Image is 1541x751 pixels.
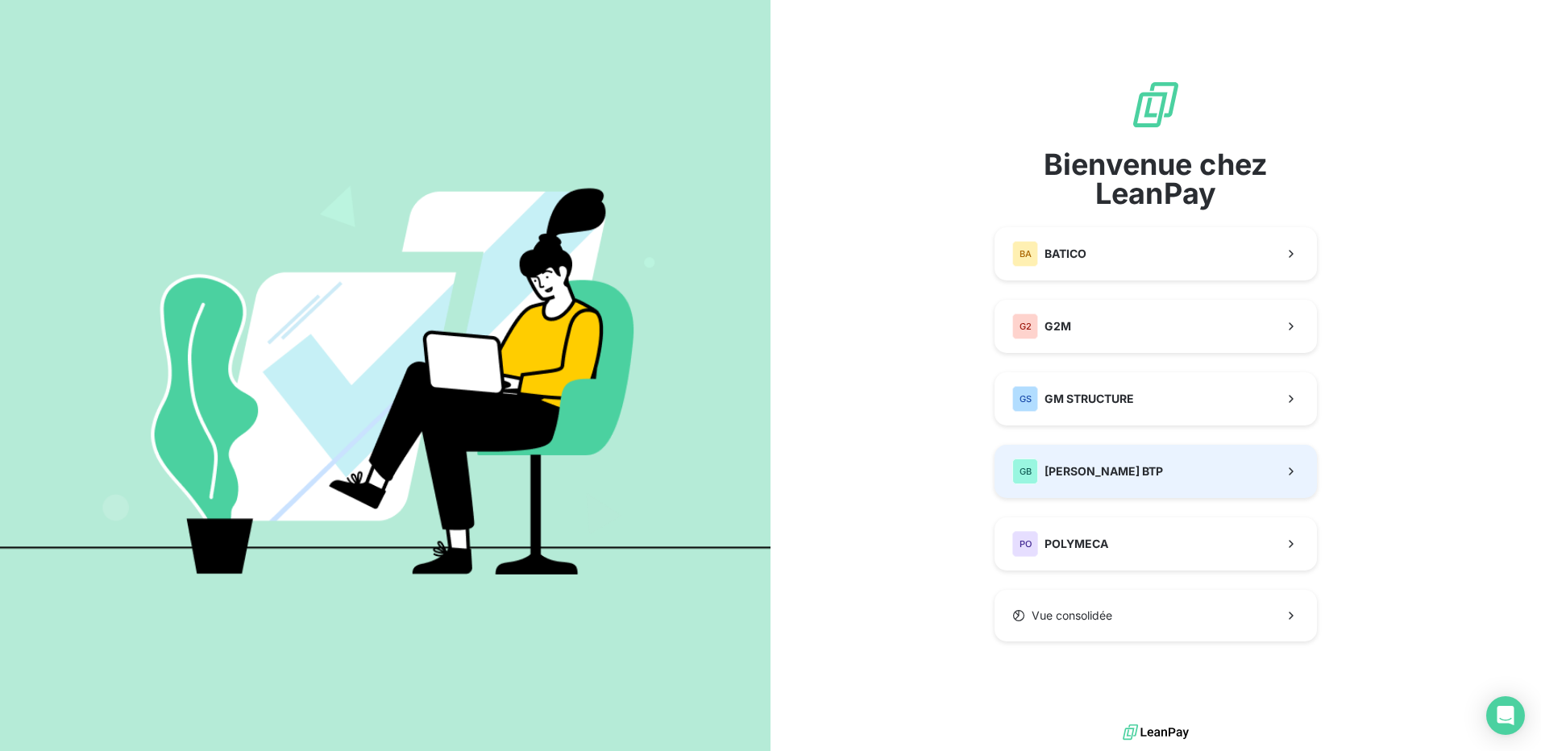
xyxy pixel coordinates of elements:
[1045,391,1134,407] span: GM STRUCTURE
[995,517,1317,571] button: POPOLYMECA
[995,150,1317,208] span: Bienvenue chez LeanPay
[1045,536,1108,552] span: POLYMECA
[995,590,1317,641] button: Vue consolidée
[1486,696,1525,735] div: Open Intercom Messenger
[995,227,1317,280] button: BABATICO
[1123,720,1189,745] img: logo
[1130,79,1182,131] img: logo sigle
[995,300,1317,353] button: G2G2M
[1012,241,1038,267] div: BA
[1012,313,1038,339] div: G2
[1032,608,1112,624] span: Vue consolidée
[1045,246,1086,262] span: BATICO
[1012,531,1038,557] div: PO
[1045,463,1163,479] span: [PERSON_NAME] BTP
[1012,458,1038,484] div: GB
[995,445,1317,498] button: GB[PERSON_NAME] BTP
[1012,386,1038,412] div: GS
[995,372,1317,425] button: GSGM STRUCTURE
[1045,318,1071,334] span: G2M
